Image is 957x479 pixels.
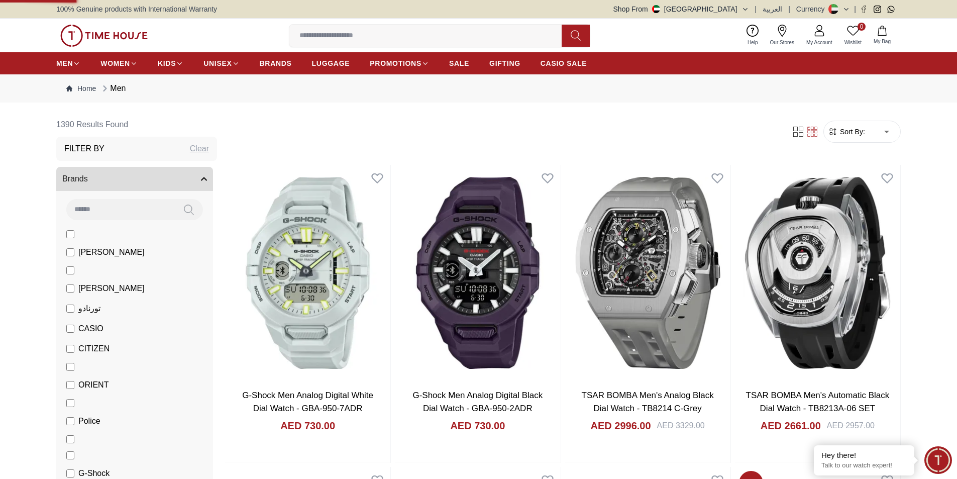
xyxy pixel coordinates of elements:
[158,58,176,68] span: KIDS
[870,38,895,45] span: My Bag
[924,446,952,474] div: Chat Widget
[764,23,800,48] a: Our Stores
[746,391,890,413] a: TSAR BOMBA Men's Automatic Black Dial Watch - TB8213A-06 SET
[743,39,762,46] span: Help
[100,54,138,72] a: WOMEN
[565,165,730,381] img: TSAR BOMBA Men's Analog Black Dial Watch - TB8214 C-Grey
[64,143,104,155] h3: Filter By
[860,6,868,13] a: Facebook
[766,39,798,46] span: Our Stores
[56,58,73,68] span: MEN
[755,4,757,14] span: |
[225,165,390,381] img: G-Shock Men Analog Digital White Dial Watch - GBA-950-7ADR
[489,54,520,72] a: GIFTING
[60,25,148,47] img: ...
[838,127,865,137] span: Sort By:
[66,325,74,333] input: CASIO
[821,450,907,460] div: Hey there!
[763,4,782,14] button: العربية
[741,23,764,48] a: Help
[78,303,100,315] span: تورنادو
[657,420,705,432] div: AED 3329.00
[395,165,560,381] img: G-Shock Men Analog Digital Black Dial Watch - GBA-950-2ADR
[66,381,74,389] input: ORIENT
[868,24,897,47] button: My Bag
[203,58,232,68] span: UNISEX
[100,58,130,68] span: WOMEN
[802,39,836,46] span: My Account
[203,54,239,72] a: UNISEX
[78,246,145,258] span: [PERSON_NAME]
[66,417,74,425] input: Police
[78,379,109,391] span: ORIENT
[66,248,74,256] input: [PERSON_NAME]
[827,420,875,432] div: AED 2957.00
[158,54,183,72] a: KIDS
[66,284,74,293] input: [PERSON_NAME]
[613,4,749,14] button: Shop From[GEOGRAPHIC_DATA]
[78,343,110,355] span: CITIZEN
[449,54,469,72] a: SALE
[821,461,907,470] p: Talk to our watch expert!
[78,282,145,295] span: [PERSON_NAME]
[66,305,74,313] input: تورنادو
[190,143,209,155] div: Clear
[56,54,80,72] a: MEN
[370,58,421,68] span: PROMOTIONS
[66,469,74,477] input: G-Shock
[412,391,543,413] a: G-Shock Men Analog Digital Black Dial Watch - GBA-950-2ADR
[887,6,895,13] a: Whatsapp
[590,419,651,433] h4: AED 2996.00
[541,54,587,72] a: CASIO SALE
[56,74,901,103] nav: Breadcrumb
[735,165,900,381] img: TSAR BOMBA Men's Automatic Black Dial Watch - TB8213A-06 SET
[66,345,74,353] input: CITIZEN
[62,173,88,185] span: Brands
[242,391,373,413] a: G-Shock Men Analog Digital White Dial Watch - GBA-950-7ADR
[874,6,881,13] a: Instagram
[260,58,292,68] span: BRANDS
[78,415,100,427] span: Police
[312,54,350,72] a: LUGGAGE
[854,4,856,14] span: |
[312,58,350,68] span: LUGGAGE
[56,113,217,137] h6: 1390 Results Found
[260,54,292,72] a: BRANDS
[370,54,429,72] a: PROMOTIONS
[652,5,660,13] img: United Arab Emirates
[450,419,505,433] h4: AED 730.00
[788,4,790,14] span: |
[489,58,520,68] span: GIFTING
[858,23,866,31] span: 0
[582,391,714,413] a: TSAR BOMBA Men's Analog Black Dial Watch - TB8214 C-Grey
[796,4,829,14] div: Currency
[56,167,213,191] button: Brands
[541,58,587,68] span: CASIO SALE
[280,419,335,433] h4: AED 730.00
[449,58,469,68] span: SALE
[66,83,96,93] a: Home
[56,4,217,14] span: 100% Genuine products with International Warranty
[100,82,126,94] div: Men
[78,323,103,335] span: CASIO
[840,39,866,46] span: Wishlist
[828,127,865,137] button: Sort By:
[761,419,821,433] h4: AED 2661.00
[838,23,868,48] a: 0Wishlist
